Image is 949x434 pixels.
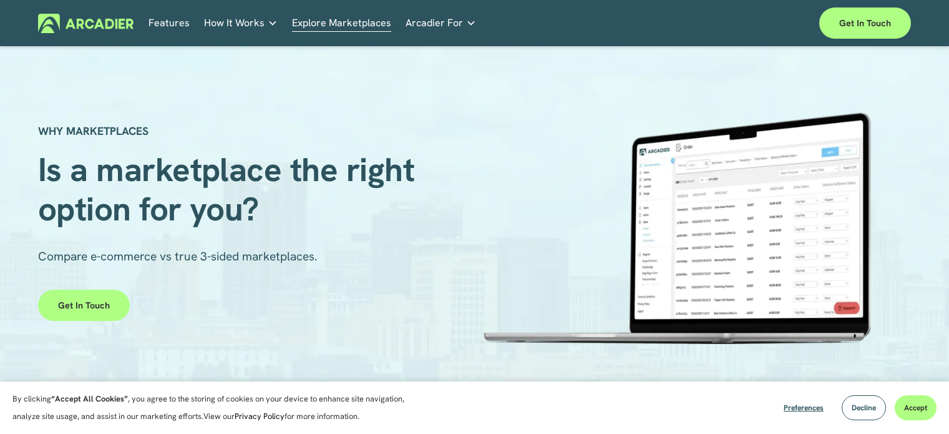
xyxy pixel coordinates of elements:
a: folder dropdown [204,14,278,33]
a: Privacy Policy [235,411,285,422]
button: Preferences [774,395,833,420]
a: folder dropdown [406,14,476,33]
button: Decline [842,395,886,420]
span: Preferences [784,403,824,413]
span: Arcadier For [406,14,463,32]
a: Get in touch [819,7,911,39]
strong: “Accept All Cookies” [51,393,128,404]
span: Accept [904,403,927,413]
a: Explore Marketplaces [292,14,391,33]
img: Arcadier [38,14,134,33]
strong: WHY MARKETPLACES [38,124,148,138]
a: Features [148,14,190,33]
p: By clicking , you agree to the storing of cookies on your device to enhance site navigation, anal... [12,390,418,425]
button: Accept [895,395,937,420]
span: Decline [852,403,876,413]
span: Is a marketplace the right option for you? [38,148,423,230]
span: Compare e-commerce vs true 3-sided marketplaces. [38,249,318,264]
span: How It Works [204,14,265,32]
a: Get in touch [38,290,130,321]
